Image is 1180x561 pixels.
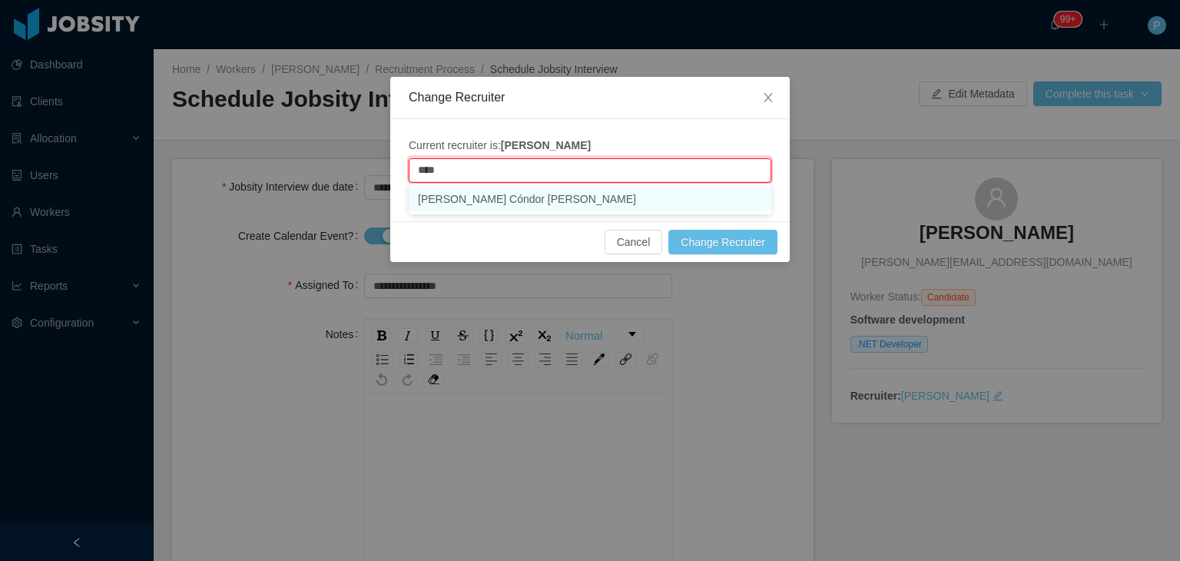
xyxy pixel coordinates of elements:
[409,139,591,151] span: Current recruiter is:
[501,139,591,151] strong: [PERSON_NAME]
[668,230,777,254] button: Change Recruiter
[762,91,774,104] i: icon: close
[409,89,771,106] div: Change Recruiter
[747,77,790,120] button: Close
[605,230,663,254] button: Cancel
[409,187,771,211] li: [PERSON_NAME] Cóndor [PERSON_NAME]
